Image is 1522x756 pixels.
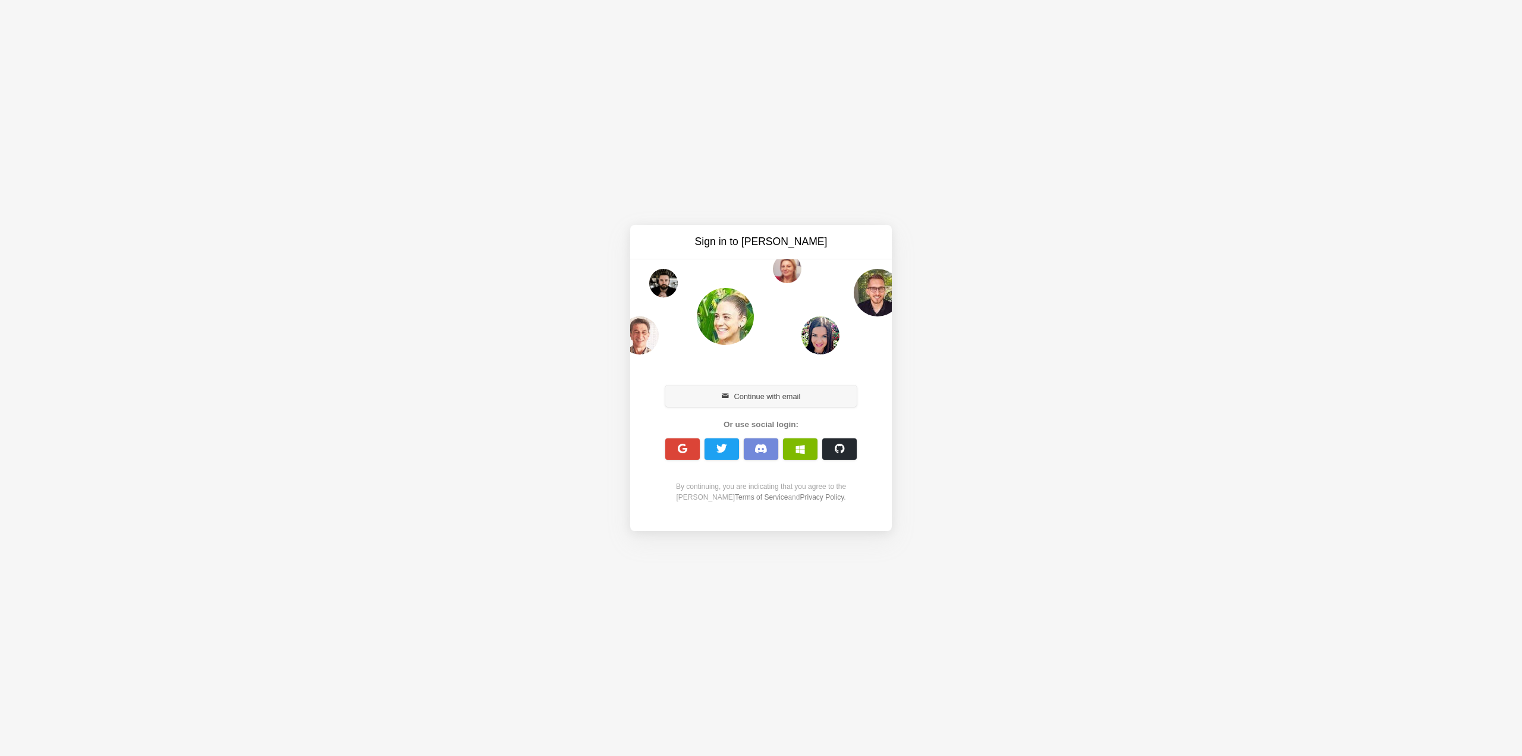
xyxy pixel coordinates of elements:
[659,419,863,431] div: Or use social login:
[661,234,861,249] h3: Sign in to [PERSON_NAME]
[735,493,788,501] a: Terms of Service
[800,493,844,501] a: Privacy Policy
[665,385,857,407] button: Continue with email
[659,481,863,503] div: By continuing, you are indicating that you agree to the [PERSON_NAME] and .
